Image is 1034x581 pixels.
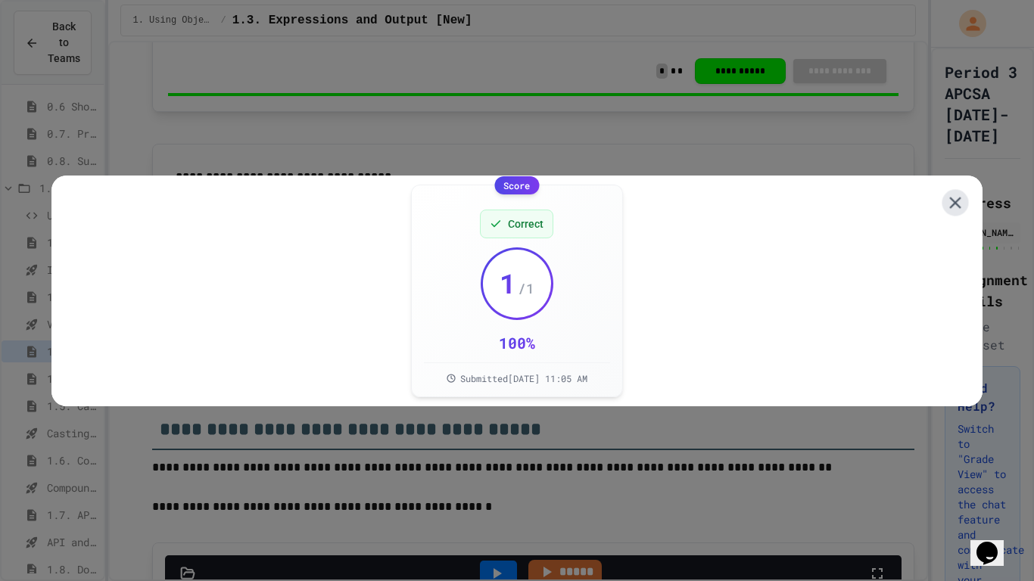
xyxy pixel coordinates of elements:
[460,372,587,384] span: Submitted [DATE] 11:05 AM
[508,216,543,231] span: Correct
[518,278,534,299] span: / 1
[500,268,516,298] span: 1
[499,332,535,353] div: 100 %
[970,520,1019,566] iframe: To enrich screen reader interactions, please activate Accessibility in Grammarly extension settings
[494,176,539,194] div: Score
